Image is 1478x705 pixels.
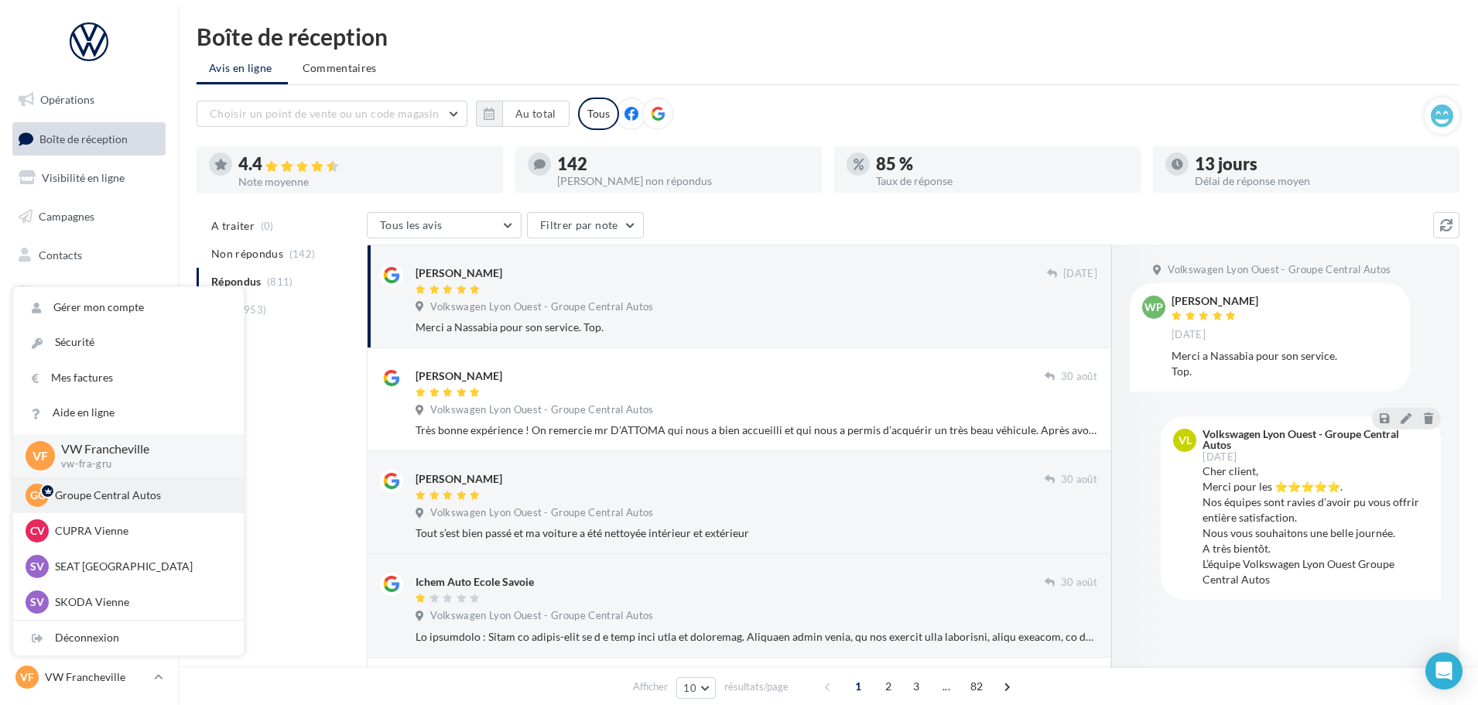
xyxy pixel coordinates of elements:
[724,679,789,694] span: résultats/page
[380,218,443,231] span: Tous les avis
[416,629,1097,645] div: Lo ipsumdolo : Sitam co adipis-elit se d e temp inci utla et doloremag. Aliquaen admin venia, qu ...
[1203,452,1237,462] span: [DATE]
[557,176,809,187] div: [PERSON_NAME] non répondus
[39,248,82,261] span: Contacts
[61,440,219,458] p: VW Francheville
[9,162,169,194] a: Visibilité en ligne
[1195,176,1447,187] div: Délai de réponse moyen
[55,488,225,503] p: Groupe Central Autos
[39,210,94,223] span: Campagnes
[20,669,34,685] span: VF
[9,122,169,156] a: Boîte de réception
[416,320,1097,335] div: Merci a Nassabia pour son service. Top.
[13,621,244,655] div: Déconnexion
[9,354,169,400] a: PLV et print personnalisable
[13,325,244,360] a: Sécurité
[1179,433,1192,448] span: VL
[633,679,668,694] span: Afficher
[367,212,522,238] button: Tous les avis
[39,132,128,145] span: Boîte de réception
[683,682,696,694] span: 10
[42,171,125,184] span: Visibilité en ligne
[1061,473,1097,487] span: 30 août
[9,239,169,272] a: Contacts
[13,290,244,325] a: Gérer mon compte
[238,156,491,173] div: 4.4
[30,559,44,574] span: SV
[416,525,1097,541] div: Tout s’est bien passé et ma voiture a été nettoyée intérieur et extérieur
[1168,263,1391,277] span: Volkswagen Lyon Ouest - Groupe Central Autos
[676,677,716,699] button: 10
[416,423,1097,438] div: Très bonne expérience ! On remercie mr D’ATTOMA qui nous a bien accueilli et qui nous a permis d’...
[55,594,225,610] p: SKODA Vienne
[197,101,467,127] button: Choisir un point de vente ou un code magasin
[13,395,244,430] a: Aide en ligne
[261,220,274,232] span: (0)
[846,674,871,699] span: 1
[904,674,929,699] span: 3
[289,248,316,260] span: (142)
[1144,299,1163,315] span: wP
[9,200,169,233] a: Campagnes
[9,316,169,348] a: Calendrier
[30,488,45,503] span: GC
[210,107,439,120] span: Choisir un point de vente ou un code magasin
[1063,267,1097,281] span: [DATE]
[61,457,219,471] p: vw-fra-gru
[55,559,225,574] p: SEAT [GEOGRAPHIC_DATA]
[430,506,653,520] span: Volkswagen Lyon Ouest - Groupe Central Autos
[964,674,990,699] span: 82
[9,277,169,310] a: Médiathèque
[1425,652,1463,690] div: Open Intercom Messenger
[1172,328,1206,342] span: [DATE]
[430,300,653,314] span: Volkswagen Lyon Ouest - Groupe Central Autos
[238,176,491,187] div: Note moyenne
[13,361,244,395] a: Mes factures
[33,447,48,464] span: VF
[476,101,570,127] button: Au total
[45,669,148,685] p: VW Francheville
[30,594,44,610] span: SV
[9,406,169,451] a: Campagnes DataOnDemand
[241,303,267,316] span: (953)
[527,212,644,238] button: Filtrer par note
[1061,576,1097,590] span: 30 août
[430,403,653,417] span: Volkswagen Lyon Ouest - Groupe Central Autos
[557,156,809,173] div: 142
[55,523,225,539] p: CUPRA Vienne
[1061,370,1097,384] span: 30 août
[876,674,901,699] span: 2
[416,368,502,384] div: [PERSON_NAME]
[211,218,255,234] span: A traiter
[876,176,1128,187] div: Taux de réponse
[30,523,45,539] span: CV
[197,25,1459,48] div: Boîte de réception
[1172,296,1258,306] div: [PERSON_NAME]
[876,156,1128,173] div: 85 %
[1203,464,1428,587] div: Cher client, Merci pour les ⭐⭐⭐⭐⭐. Nos équipes sont ravies d’avoir pu vous offrir entière satisfa...
[9,84,169,116] a: Opérations
[1203,429,1425,450] div: Volkswagen Lyon Ouest - Groupe Central Autos
[1195,156,1447,173] div: 13 jours
[934,674,959,699] span: ...
[416,265,502,281] div: [PERSON_NAME]
[40,93,94,106] span: Opérations
[416,471,502,487] div: [PERSON_NAME]
[502,101,570,127] button: Au total
[1172,348,1398,379] div: Merci a Nassabia pour son service. Top.
[578,98,619,130] div: Tous
[12,662,166,692] a: VF VW Francheville
[430,609,653,623] span: Volkswagen Lyon Ouest - Groupe Central Autos
[211,246,283,262] span: Non répondus
[416,574,534,590] div: Ichem Auto Ecole Savoie
[303,60,377,76] span: Commentaires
